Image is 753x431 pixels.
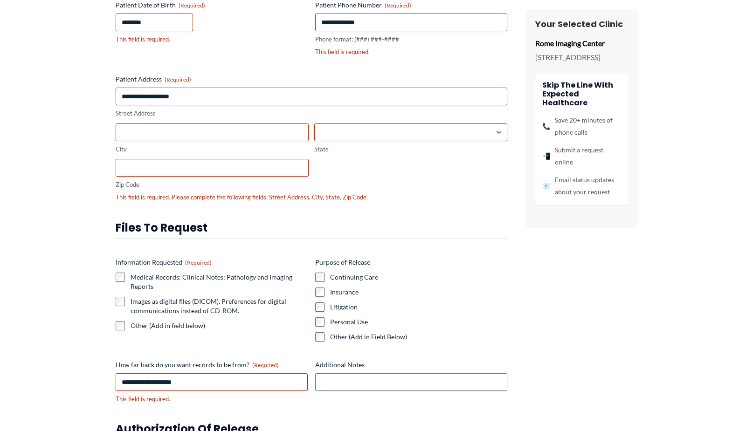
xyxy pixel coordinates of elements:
p: Rome Imaging Center [535,36,628,50]
label: Street Address [116,109,508,118]
li: Submit a request online [542,144,621,168]
label: Continuing Care [330,273,507,282]
label: Other (Add in field below) [131,321,308,330]
div: This field is required. [116,395,308,404]
label: Medical Records; Clinical Notes; Pathology and Imaging Reports [131,273,308,291]
span: (Required) [385,2,411,9]
label: Images as digital files (DICOM). Preferences for digital communications instead of CD-ROM. [131,297,308,315]
h3: Files to Request [116,220,508,235]
legend: Purpose of Release [315,258,370,267]
div: This field is required. [116,35,308,44]
label: Additional Notes [315,360,507,369]
h4: Skip The Line With Expected Healthcare [542,81,621,108]
span: (Required) [179,2,205,9]
label: Patient Phone Number [315,0,507,10]
span: 📲 [542,150,550,162]
div: This field is required. [315,48,507,56]
label: State [314,145,507,154]
span: 📧 [542,180,550,192]
label: How far back do you want records to be from? [116,360,308,369]
label: Zip Code [116,180,309,189]
label: Insurance [330,287,507,297]
label: Patient Date of Birth [116,0,308,10]
label: Personal Use [330,317,507,327]
span: (Required) [252,362,279,369]
p: [STREET_ADDRESS] [535,50,628,64]
div: Phone format: (###) ###-#### [315,35,507,44]
label: City [116,145,309,154]
legend: Information Requested [116,258,212,267]
span: 📞 [542,120,550,132]
span: (Required) [185,259,212,266]
span: (Required) [165,76,191,83]
div: This field is required. Please complete the following fields: Street Address, City, State, Zip Code. [116,193,508,202]
label: Litigation [330,302,507,312]
h3: Your Selected Clinic [535,19,628,29]
li: Email status updates about your request [542,174,621,198]
label: Other (Add in Field Below) [330,332,507,342]
legend: Patient Address [116,75,191,84]
li: Save 20+ minutes of phone calls [542,114,621,138]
